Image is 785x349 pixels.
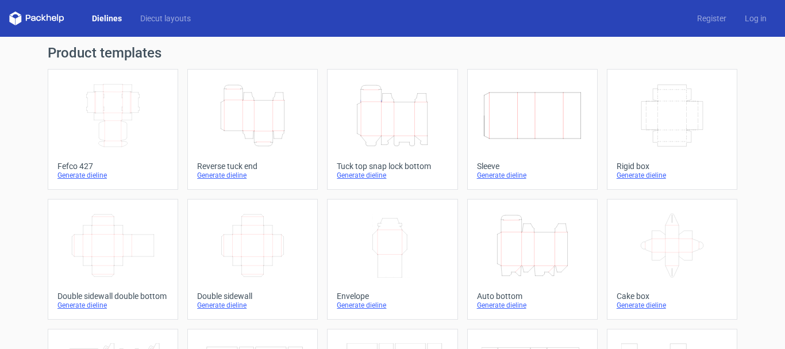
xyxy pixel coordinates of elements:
a: EnvelopeGenerate dieline [327,199,457,320]
div: Generate dieline [57,301,168,310]
a: Fefco 427Generate dieline [48,69,178,190]
a: Rigid boxGenerate dieline [607,69,737,190]
a: Tuck top snap lock bottomGenerate dieline [327,69,457,190]
div: Rigid box [617,162,728,171]
a: Cake boxGenerate dieline [607,199,737,320]
div: Generate dieline [197,301,308,310]
div: Generate dieline [617,301,728,310]
div: Double sidewall double bottom [57,292,168,301]
div: Sleeve [477,162,588,171]
a: Diecut layouts [131,13,200,24]
a: Register [688,13,736,24]
div: Cake box [617,292,728,301]
div: Tuck top snap lock bottom [337,162,448,171]
div: Generate dieline [617,171,728,180]
a: SleeveGenerate dieline [467,69,598,190]
h1: Product templates [48,46,737,60]
div: Fefco 427 [57,162,168,171]
a: Reverse tuck endGenerate dieline [187,69,318,190]
div: Reverse tuck end [197,162,308,171]
div: Auto bottom [477,292,588,301]
div: Double sidewall [197,292,308,301]
div: Envelope [337,292,448,301]
div: Generate dieline [197,171,308,180]
div: Generate dieline [337,301,448,310]
div: Generate dieline [337,171,448,180]
a: Dielines [83,13,131,24]
a: Auto bottomGenerate dieline [467,199,598,320]
a: Log in [736,13,776,24]
a: Double sidewallGenerate dieline [187,199,318,320]
div: Generate dieline [57,171,168,180]
a: Double sidewall double bottomGenerate dieline [48,199,178,320]
div: Generate dieline [477,301,588,310]
div: Generate dieline [477,171,588,180]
